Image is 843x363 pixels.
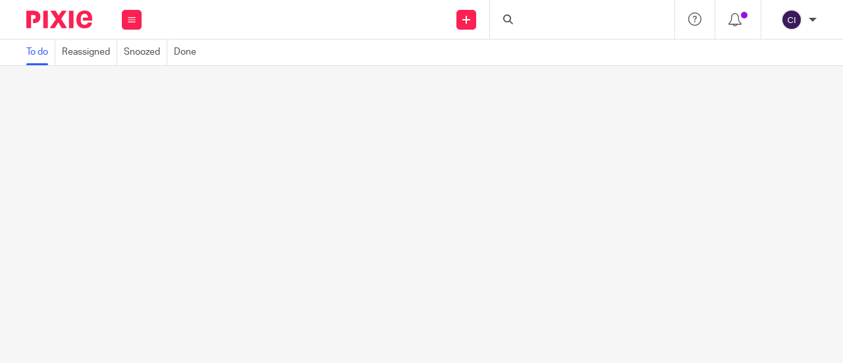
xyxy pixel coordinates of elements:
a: Snoozed [124,40,167,65]
a: Done [174,40,203,65]
a: Reassigned [62,40,117,65]
a: To do [26,40,55,65]
img: Pixie [26,11,92,28]
img: svg%3E [781,9,802,30]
